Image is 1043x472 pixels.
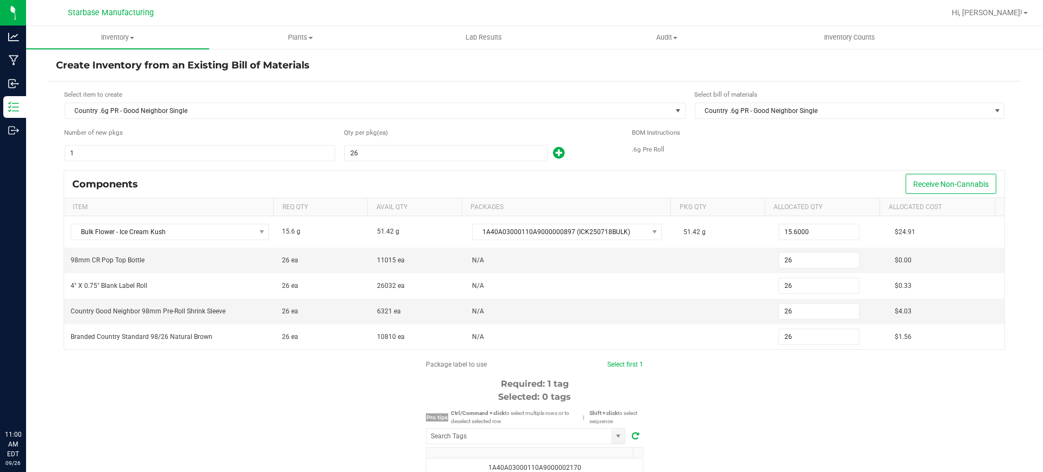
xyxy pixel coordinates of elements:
[472,282,484,290] span: N/A
[589,410,637,424] span: to select sequence
[26,26,209,49] a: Inventory
[895,282,912,290] span: $0.33
[8,78,19,89] inline-svg: Inbound
[8,55,19,66] inline-svg: Manufacturing
[632,129,680,136] span: BOM Instructions
[758,26,941,49] a: Inventory Counts
[473,224,648,240] span: 1A40A03000110A9000000897 (ICK250718BULK)
[71,333,212,341] span: Branded Country Standard 98/26 Natural Brown
[895,228,915,236] span: $24.91
[683,228,706,236] span: 51.42 g
[895,256,912,264] span: $0.00
[576,33,758,42] span: Audit
[282,333,298,341] span: 26 ea
[765,198,880,217] th: Allocated Qty
[282,307,298,315] span: 26 ea
[282,228,300,235] span: 15.6 g
[426,413,448,421] span: Pro tips
[282,256,298,264] span: 26 ea
[952,8,1022,17] span: Hi, [PERSON_NAME]!
[377,282,405,290] span: 26032 ea
[451,33,517,42] span: Lab Results
[895,333,912,341] span: $1.56
[8,102,19,112] inline-svg: Inventory
[577,413,589,421] span: |
[809,33,890,42] span: Inventory Counts
[462,198,671,217] th: Packages
[548,152,564,159] span: Add new output
[282,282,298,290] span: 26 ea
[472,307,484,315] span: N/A
[426,361,487,368] span: Package label to use
[71,282,147,290] span: 4" X 0.75" Blank Label Roll
[344,128,377,138] span: Quantity per package (ea)
[8,125,19,136] inline-svg: Outbound
[11,385,43,418] iframe: Resource center
[64,128,123,138] span: Number of new packages to create
[607,361,643,368] a: Select first 1
[906,174,996,194] button: Receive Non-Cannabis
[377,307,401,315] span: 6321 ea
[377,128,387,138] span: (ea)
[451,410,569,424] span: to select multiple rows or to deselect selected row
[71,224,255,240] span: Bulk Flower - Ice Cream Kush
[64,91,122,98] span: Select item to create
[72,178,146,190] div: Components
[695,103,991,118] span: Country .6g PR - Good Neighbor Single
[64,198,273,217] th: Item
[472,333,484,341] span: N/A
[377,228,399,235] span: 51.42 g
[913,180,989,188] span: Receive Non-Cannabis
[5,430,21,459] p: 11:00 AM EDT
[426,429,611,444] input: NO DATA FOUND
[879,198,995,217] th: Allocated Cost
[589,410,618,416] strong: Shift + click
[426,377,643,391] div: Required: 1 tag
[377,256,405,264] span: 11015 ea
[628,430,643,443] span: Refresh tags
[694,91,757,98] span: Select bill of materials
[451,410,505,416] strong: Ctrl/Command + click
[26,33,209,42] span: Inventory
[670,198,764,217] th: Pkg Qty
[68,8,154,17] span: Starbase Manufacturing
[632,146,664,153] span: .6g Pre Roll
[472,256,484,264] span: N/A
[56,59,1013,73] h4: Create Inventory from an Existing Bill of Materials
[71,256,144,264] span: 98mm CR Pop Top Bottle
[575,26,758,49] a: Audit
[426,391,643,404] div: Selected: 0 tags
[392,26,575,49] a: Lab Results
[895,307,912,315] span: $4.03
[210,33,392,42] span: Plants
[71,307,225,315] span: Country Good Neighbor 98mm Pre-Roll Shrink Sleeve
[5,459,21,467] p: 09/26
[377,333,405,341] span: 10810 ea
[367,198,461,217] th: Avail Qty
[8,32,19,42] inline-svg: Analytics
[209,26,392,49] a: Plants
[65,103,671,118] span: Country .6g PR - Good Neighbor Single
[273,198,367,217] th: Req Qty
